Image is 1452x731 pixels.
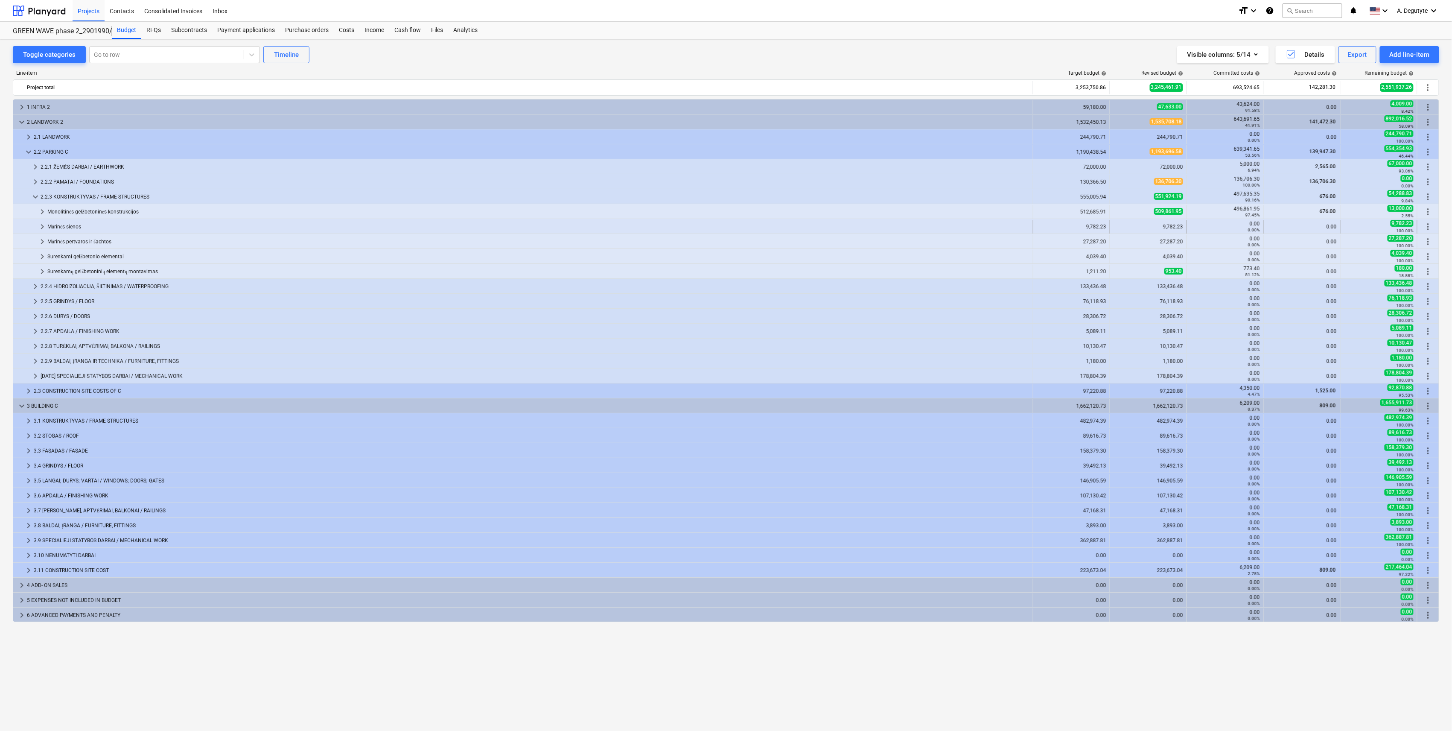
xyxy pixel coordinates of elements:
[1423,266,1433,277] span: More actions
[1265,6,1274,16] i: Knowledge base
[23,416,34,426] span: keyboard_arrow_right
[1385,115,1414,122] span: 892,016.52
[1248,138,1260,143] small: 0.00%
[1423,341,1433,351] span: More actions
[1037,179,1106,185] div: 130,366.50
[1423,296,1433,307] span: More actions
[1245,153,1260,158] small: 53.56%
[1190,370,1260,382] div: 0.00
[1380,399,1414,406] span: 1,655,911.73
[1190,266,1260,278] div: 773.40
[41,160,1029,174] div: 2.2.1 ŽEMĖS DARBAI / EARTHWORK
[334,22,359,39] div: Costs
[1068,70,1107,76] div: Target budget
[41,325,1029,338] div: 2.2.7 APDAILA / FINISHING WORK
[47,205,1029,219] div: Monolitinės gelžbetoninės konstrukcijos
[1037,328,1106,334] div: 5,089.11
[1114,284,1183,289] div: 133,436.48
[1319,208,1337,214] span: 676.00
[1397,139,1414,143] small: 100.00%
[1267,269,1337,275] div: 0.00
[1190,295,1260,307] div: 0.00
[17,401,27,411] span: keyboard_arrow_down
[359,22,389,39] div: Income
[1397,258,1414,263] small: 100.00%
[1397,378,1414,383] small: 100.00%
[41,175,1029,189] div: 2.2.2 PAMATAI / FOUNDATIONS
[1248,362,1260,367] small: 0.00%
[1319,403,1337,409] span: 809.00
[1248,168,1260,173] small: 6.94%
[1423,461,1433,471] span: More actions
[1423,491,1433,501] span: More actions
[280,22,334,39] a: Purchase orders
[41,295,1029,308] div: 2.2.5 GRINDYS / FLOOR
[37,207,47,217] span: keyboard_arrow_right
[1423,595,1433,605] span: More actions
[1187,49,1259,60] div: Visible columns : 5/14
[1114,164,1183,170] div: 72,000.00
[1388,339,1414,346] span: 10,130.47
[1423,117,1433,127] span: More actions
[1114,239,1183,245] div: 27,287.20
[1190,116,1260,128] div: 643,691.65
[166,22,212,39] a: Subcontracts
[1154,178,1183,185] span: 136,706.30
[1423,416,1433,426] span: More actions
[1388,310,1414,316] span: 28,306.72
[1423,371,1433,381] span: More actions
[1402,213,1414,218] small: 2.55%
[1267,134,1337,140] div: 0.00
[1286,7,1293,14] span: search
[1248,287,1260,292] small: 0.00%
[1388,190,1414,197] span: 54,288.83
[1423,192,1433,202] span: More actions
[141,22,166,39] div: RFQs
[1423,610,1433,620] span: More actions
[1267,224,1337,230] div: 0.00
[1214,70,1260,76] div: Committed costs
[1309,84,1337,91] span: 142,281.30
[1309,119,1337,125] span: 141,472.30
[1388,295,1414,301] span: 76,118.93
[1267,284,1337,289] div: 0.00
[1037,269,1106,275] div: 1,211.20
[1190,236,1260,248] div: 0.00
[1429,6,1439,16] i: keyboard_arrow_down
[1397,348,1414,353] small: 100.00%
[1100,71,1107,76] span: help
[1267,104,1337,110] div: 0.00
[27,115,1029,129] div: 2 LANDWORK 2
[448,22,483,39] div: Analytics
[1114,388,1183,394] div: 97,220.88
[426,22,448,39] a: Files
[27,399,1029,413] div: 3 BUILDING C
[1114,343,1183,349] div: 10,130.47
[1267,328,1337,334] div: 0.00
[1248,317,1260,322] small: 0.00%
[23,506,34,516] span: keyboard_arrow_right
[1190,206,1260,218] div: 496,861.95
[389,22,426,39] a: Cash flow
[1397,228,1414,233] small: 100.00%
[1385,280,1414,287] span: 133,436.48
[23,386,34,396] span: keyboard_arrow_right
[1423,550,1433,561] span: More actions
[1248,302,1260,307] small: 0.00%
[1407,71,1414,76] span: help
[1423,386,1433,396] span: More actions
[1423,326,1433,336] span: More actions
[1397,243,1414,248] small: 100.00%
[1248,332,1260,337] small: 0.00%
[1190,355,1260,367] div: 0.00
[1190,251,1260,263] div: 0.00
[1389,49,1430,60] div: Add line-item
[212,22,280,39] div: Payment applications
[41,310,1029,323] div: 2.2.6 DURYS / DOORS
[1402,199,1414,203] small: 9.84%
[1164,268,1183,275] span: 953.40
[1037,284,1106,289] div: 133,436.48
[1423,177,1433,187] span: More actions
[1388,384,1414,391] span: 92,870.88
